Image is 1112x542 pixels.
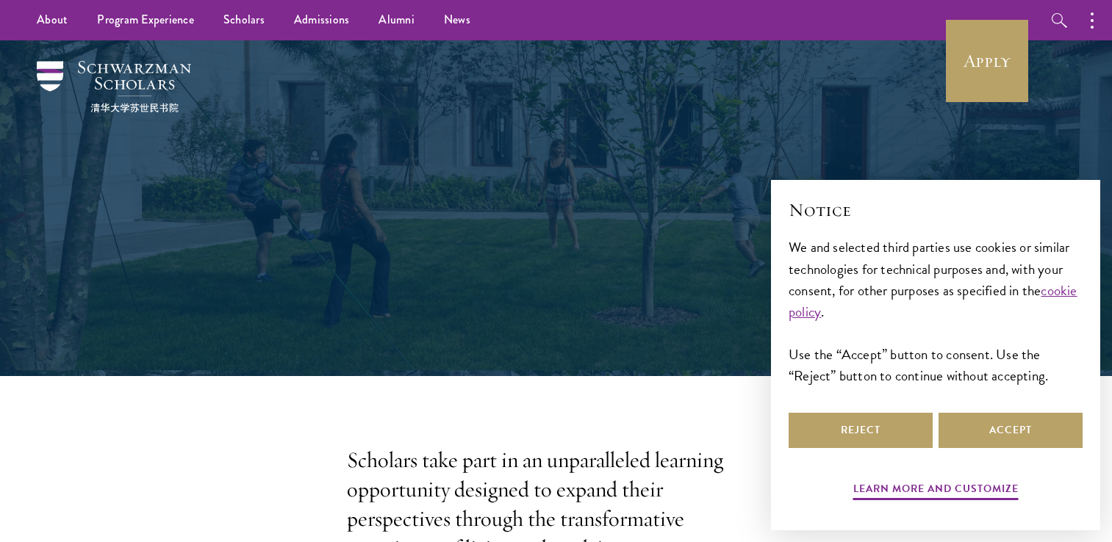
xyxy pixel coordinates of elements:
a: cookie policy [789,280,1077,322]
img: Schwarzman Scholars [37,61,191,112]
button: Accept [939,413,1083,448]
div: We and selected third parties use cookies or similar technologies for technical purposes and, wit... [789,236,1083,386]
button: Reject [789,413,933,448]
h2: Notice [789,198,1083,223]
button: Learn more and customize [853,480,1019,502]
a: Apply [946,20,1028,102]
